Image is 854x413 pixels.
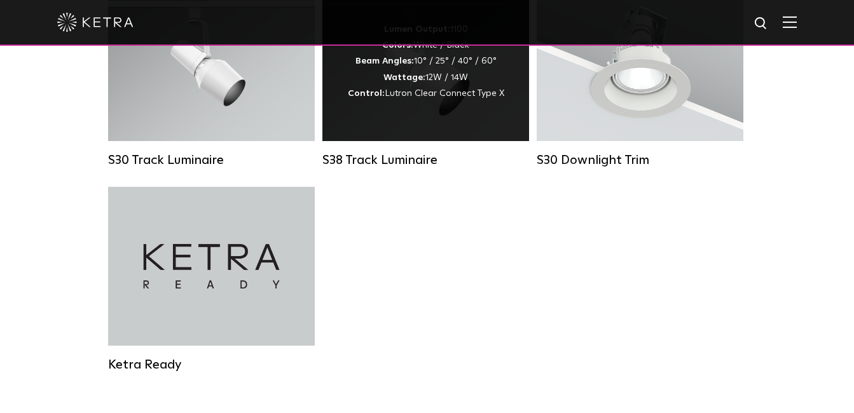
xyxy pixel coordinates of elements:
span: Lutron Clear Connect Type X [385,89,504,98]
strong: Beam Angles: [355,57,414,65]
div: 1100 White / Black 10° / 25° / 40° / 60° 12W / 14W [348,22,504,102]
strong: Control: [348,89,385,98]
div: S38 Track Luminaire [322,152,529,168]
img: ketra-logo-2019-white [57,13,134,32]
div: S30 Track Luminaire [108,152,315,168]
div: S30 Downlight Trim [537,152,743,168]
img: search icon [754,16,769,32]
strong: Wattage: [383,73,425,82]
a: Ketra Ready Ketra Ready [108,187,315,372]
div: Ketra Ready [108,357,315,372]
img: Hamburger%20Nav.svg [783,16,797,28]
